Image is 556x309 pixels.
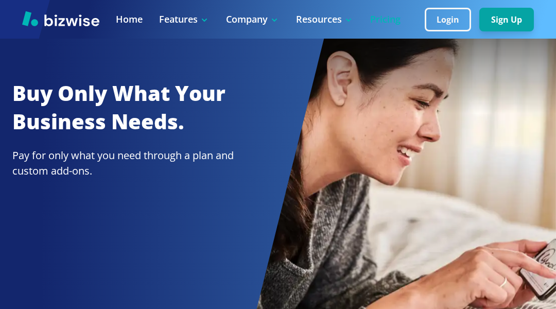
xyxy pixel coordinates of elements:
[226,13,280,26] p: Company
[159,13,210,26] p: Features
[12,148,250,179] p: Pay for only what you need through a plan and custom add-ons.
[479,15,534,25] a: Sign Up
[12,79,250,135] h2: Buy Only What Your Business Needs.
[116,13,143,26] a: Home
[22,11,99,26] img: Bizwise Logo
[296,13,354,26] p: Resources
[479,8,534,31] button: Sign Up
[425,15,479,25] a: Login
[425,8,471,31] button: Login
[370,13,401,26] a: Pricing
